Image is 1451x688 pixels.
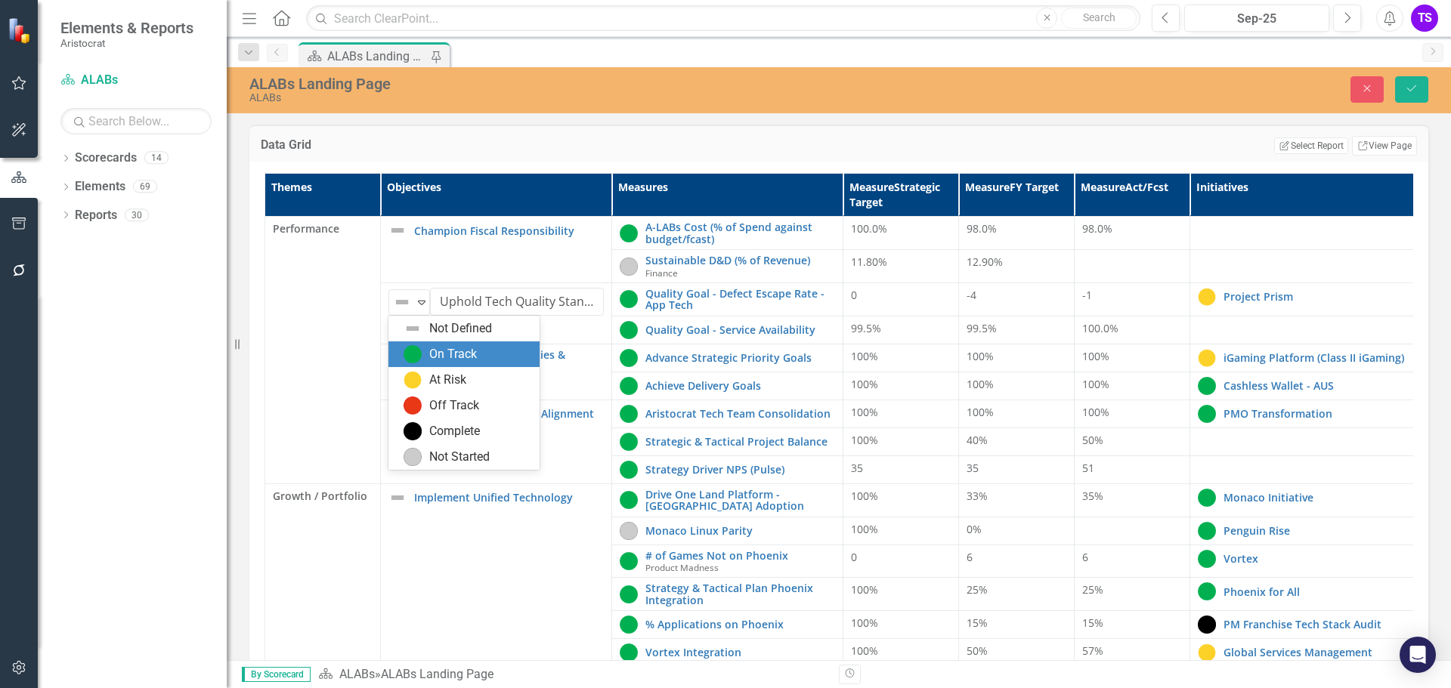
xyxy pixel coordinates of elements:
span: 11.80% [851,255,887,269]
img: On Track [1198,405,1216,423]
div: Not Started [429,449,490,466]
div: 30 [125,208,149,221]
img: Off Track [404,396,422,415]
img: At Risk [1198,349,1216,367]
img: On Track [620,615,638,634]
img: Not Defined [404,319,422,338]
a: Quality Goal - Service Availability [645,324,835,335]
div: ALABs Landing Page [249,76,911,92]
span: 100% [967,405,994,419]
input: Name [430,288,604,316]
span: 50% [1082,433,1103,447]
a: Quality Goal - Defect Escape Rate - App Tech [645,288,835,311]
div: Complete [429,423,480,440]
span: Finance [645,267,678,279]
img: At Risk [1198,643,1216,662]
button: Select Report [1274,137,1347,154]
a: Cashless Wallet - AUS [1224,380,1413,391]
a: Scorecards [75,150,137,167]
img: On Track [620,585,638,603]
h3: Data Grid [261,138,564,152]
div: ALABs Landing Page [381,667,493,681]
span: 25% [1082,582,1103,597]
img: At Risk [1198,288,1216,306]
img: On Track [404,345,422,363]
img: Not Defined [393,293,411,311]
span: 15% [967,615,988,630]
img: On Track [620,552,638,570]
button: Sep-25 [1184,5,1329,32]
span: 100% [1082,349,1109,363]
div: ALABs Landing Page [327,47,427,66]
a: Phoenix for All [1224,586,1413,597]
a: View Page [1352,136,1417,156]
img: On Track [620,377,638,395]
span: -1 [1082,288,1092,302]
span: 25% [967,582,988,597]
span: 99.5% [967,321,997,335]
span: 6 [1082,550,1088,564]
a: Sustainable D&D (% of Revenue) [645,255,835,266]
div: 69 [133,180,157,193]
a: Penguin Rise [1224,525,1413,536]
a: Global Services Management [1224,646,1413,658]
a: Aristocrat Tech Team Consolidation [645,408,835,419]
span: 35 [967,461,979,475]
span: 98.0% [967,221,997,236]
img: ClearPoint Strategy [8,17,34,44]
a: Implement Unified Technology [414,492,604,503]
a: Drive One Land Platform - [GEOGRAPHIC_DATA] Adoption [645,489,835,512]
span: 57% [1082,643,1103,658]
a: A-LABs Cost (% of Spend against budget/fcast) [645,221,835,245]
div: Sep-25 [1190,10,1324,28]
img: On Track [620,349,638,367]
span: 100% [851,582,878,597]
a: Strategic & Tactical Project Balance [645,436,835,447]
span: Product Madness [645,561,719,573]
span: 0% [967,522,982,536]
small: Aristocrat [60,37,193,49]
span: 51 [1082,461,1094,475]
span: 100% [851,615,878,630]
span: Growth / Portfolio [273,489,373,504]
img: On Track [620,433,638,451]
span: 100% [1082,377,1109,391]
a: PM Franchise Tech Stack Audit [1224,619,1413,630]
span: 35 [851,461,863,475]
img: On Track [1198,489,1216,507]
a: Project Prism [1224,291,1413,302]
button: Search [1061,8,1137,29]
span: 100.0% [851,221,887,236]
span: 100% [1082,405,1109,419]
span: By Scorecard [242,667,311,682]
img: Complete [1198,615,1216,634]
span: 99.5% [851,321,881,335]
a: PMO Transformation [1224,408,1413,419]
div: On Track [429,346,477,363]
span: 33% [967,489,988,503]
a: Advance Strategic Priority Goals [645,352,835,363]
span: 100% [851,433,878,447]
span: Performance [273,221,373,236]
img: On Track [620,405,638,423]
div: 14 [144,152,169,165]
span: 100% [851,643,878,658]
span: 0 [851,550,857,564]
span: Elements & Reports [60,19,193,37]
div: ALABs [249,92,911,103]
a: Elements [75,178,125,196]
span: 100.0% [1082,321,1118,335]
img: Not Defined [388,221,407,239]
span: 35% [1082,489,1103,503]
span: Search [1083,11,1115,23]
span: 100% [851,522,878,536]
span: 12.90% [967,255,1003,269]
input: Search ClearPoint... [306,5,1140,32]
span: 100% [967,349,994,363]
span: 15% [1082,615,1103,630]
a: iGaming Platform (Class II iGaming) [1224,352,1413,363]
div: Open Intercom Messenger [1400,637,1436,673]
button: TS [1411,5,1438,32]
a: Monaco Initiative [1224,492,1413,503]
